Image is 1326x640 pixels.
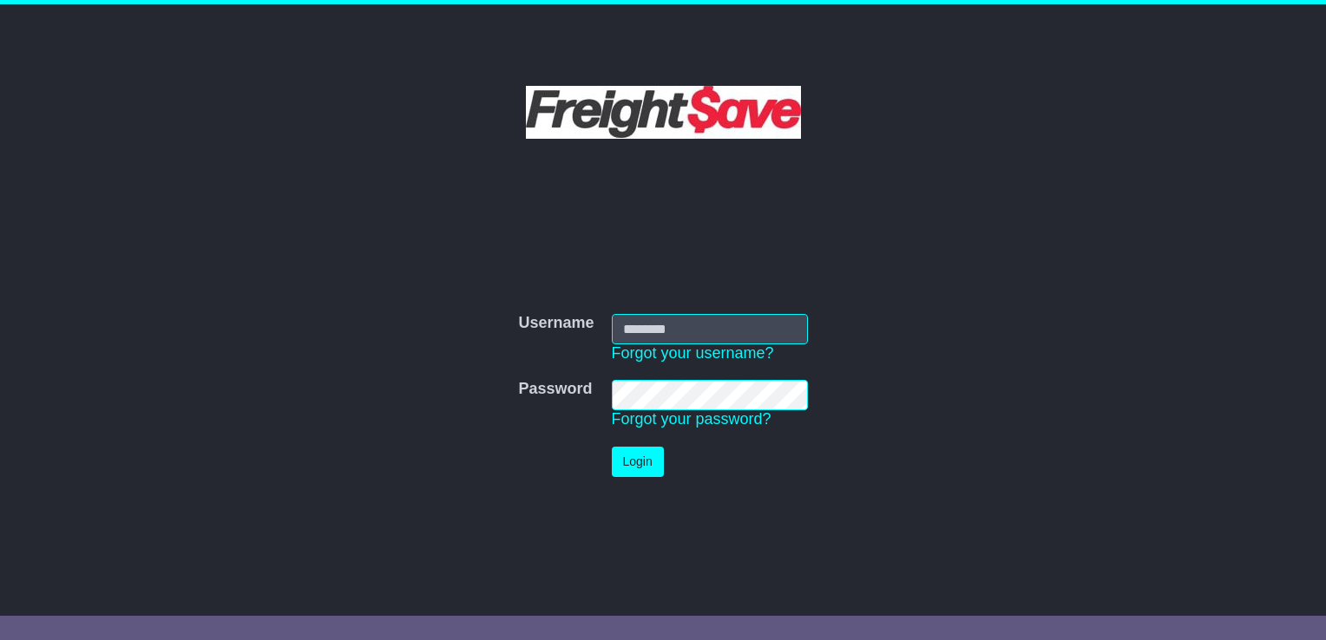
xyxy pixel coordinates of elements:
[518,314,594,333] label: Username
[612,410,771,428] a: Forgot your password?
[612,344,774,362] a: Forgot your username?
[526,86,801,139] img: Freight Save
[612,447,664,477] button: Login
[518,380,592,399] label: Password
